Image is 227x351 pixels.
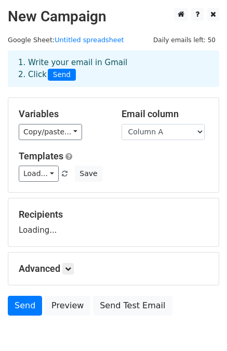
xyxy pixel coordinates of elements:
div: Loading... [19,209,208,236]
h2: New Campaign [8,8,219,26]
div: 1. Write your email in Gmail 2. Click [10,57,217,81]
span: Send [48,69,76,81]
a: Send [8,296,42,316]
h5: Recipients [19,209,208,220]
h5: Email column [122,108,209,120]
h5: Advanced [19,263,208,274]
h5: Variables [19,108,106,120]
a: Preview [45,296,90,316]
a: Templates [19,151,63,161]
a: Untitled spreadsheet [55,36,124,44]
a: Copy/paste... [19,124,82,140]
a: Load... [19,166,59,182]
a: Daily emails left: 50 [150,36,219,44]
button: Save [75,166,102,182]
span: Daily emails left: 50 [150,34,219,46]
small: Google Sheet: [8,36,124,44]
a: Send Test Email [93,296,172,316]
